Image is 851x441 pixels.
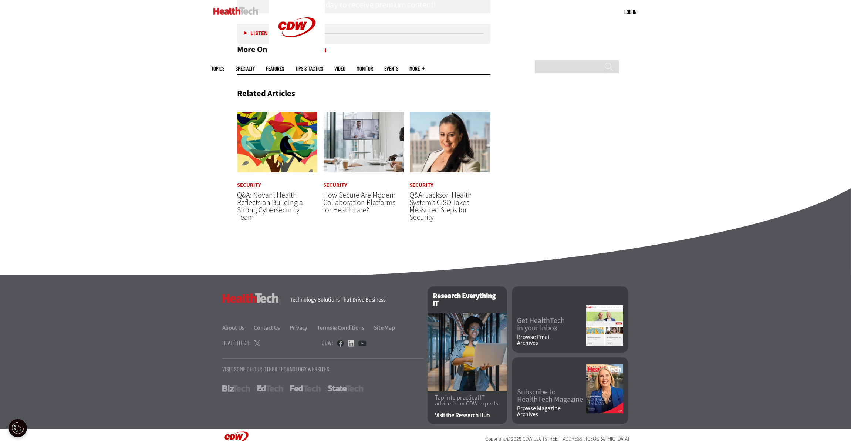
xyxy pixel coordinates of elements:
img: Connie Barrera [409,112,490,173]
a: Tips & Tactics [295,66,323,71]
span: Specialty [236,66,255,71]
a: Browse EmailArchives [517,334,586,346]
a: FedTech [290,385,321,392]
a: MonITor [357,66,373,71]
a: Security [409,182,433,188]
a: Privacy [290,324,316,331]
a: How Secure Are Modern Collaboration Platforms for Healthcare? [323,190,396,215]
span: Topics [211,66,224,71]
a: Q&A: Jackson Health System’s CISO Takes Measured Steps for Security [409,190,472,222]
a: About Us [222,324,253,331]
a: Site Map [374,324,395,331]
img: newsletter screenshot [586,305,623,346]
img: Summer 2025 cover [586,364,623,413]
h4: HealthTech: [222,340,251,346]
h3: Related Articles [237,90,295,98]
div: User menu [624,8,636,16]
a: BizTech [222,385,250,392]
a: Events [384,66,398,71]
a: EdTech [257,385,283,392]
a: Terms & Conditions [317,324,373,331]
img: Home [213,7,258,15]
h4: Technology Solutions That Drive Business [290,297,418,303]
p: Visit Some Of Our Other Technology Websites: [222,366,424,372]
img: care team speaks with physician over conference call [323,112,404,173]
button: Open Preferences [9,419,27,437]
a: Q&A: Novant Health Reflects on Building a Strong Cybersecurity Team [237,190,303,222]
a: Features [266,66,284,71]
h3: HealthTech [222,293,279,303]
a: Browse MagazineArchives [517,405,586,417]
a: StateTech [327,385,363,392]
span: More [409,66,425,71]
div: Cookie Settings [9,419,27,437]
a: Get HealthTechin your Inbox [517,317,586,332]
a: Video [334,66,345,71]
img: abstract illustration of a tree [237,112,318,173]
h2: Research Everything IT [428,286,507,313]
a: CDW [269,49,325,57]
a: Subscribe toHealthTech Magazine [517,388,586,403]
a: Contact Us [254,324,288,331]
a: Log in [624,9,636,15]
h4: CDW: [322,340,333,346]
a: Visit the Research Hub [435,412,500,418]
p: Tap into practical IT advice from CDW experts [435,395,500,407]
a: Security [323,182,347,188]
a: Security [237,182,261,188]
